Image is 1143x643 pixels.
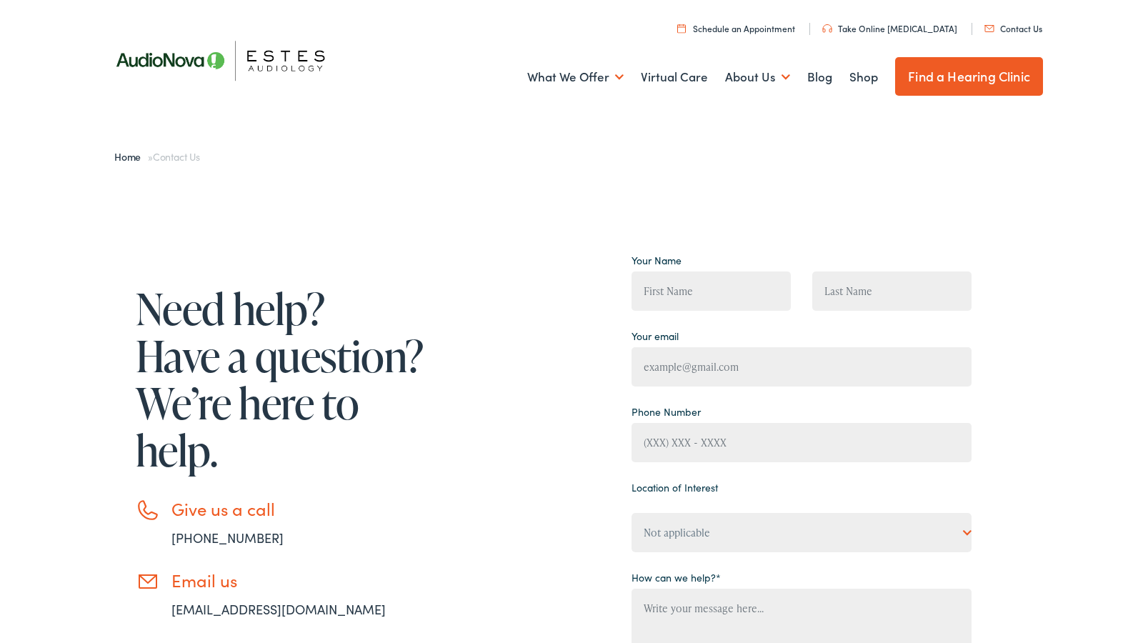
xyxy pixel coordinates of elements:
[984,22,1042,34] a: Contact Us
[822,24,832,33] img: utility icon
[632,347,972,387] input: example@gmail.com
[632,480,718,495] label: Location of Interest
[171,529,284,547] a: [PHONE_NUMBER]
[895,57,1043,96] a: Find a Hearing Clinic
[153,149,200,164] span: Contact Us
[641,51,708,104] a: Virtual Care
[632,423,972,462] input: (XXX) XXX - XXXX
[527,51,624,104] a: What We Offer
[632,570,721,585] label: How can we help?
[632,329,679,344] label: Your email
[632,271,791,311] input: First Name
[114,149,148,164] a: Home
[677,22,795,34] a: Schedule an Appointment
[171,600,386,618] a: [EMAIL_ADDRESS][DOMAIN_NAME]
[677,24,686,33] img: utility icon
[171,499,429,519] h3: Give us a call
[632,253,682,268] label: Your Name
[807,51,832,104] a: Blog
[632,404,701,419] label: Phone Number
[136,285,429,474] h1: Need help? Have a question? We’re here to help.
[822,22,957,34] a: Take Online [MEDICAL_DATA]
[812,271,972,311] input: Last Name
[725,51,790,104] a: About Us
[171,570,429,591] h3: Email us
[849,51,878,104] a: Shop
[984,25,994,32] img: utility icon
[114,149,200,164] span: »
